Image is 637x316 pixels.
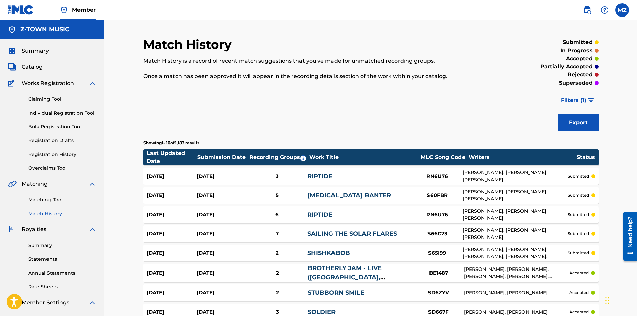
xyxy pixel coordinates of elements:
p: accepted [569,309,589,315]
p: rejected [568,71,593,79]
div: 3 [247,172,307,180]
a: Claiming Tool [28,96,96,103]
div: RN6U76 [412,172,463,180]
img: search [583,6,591,14]
a: Match History [28,210,96,217]
div: [DATE] [197,192,247,199]
div: Submission Date [197,153,248,161]
h5: Z-TOWN MUSIC [20,26,69,33]
div: [DATE] [147,289,197,297]
div: [PERSON_NAME], [PERSON_NAME] [PERSON_NAME] [463,188,567,202]
div: SD6ZYV [413,289,464,297]
div: [DATE] [147,192,197,199]
img: expand [88,225,96,233]
a: Rate Sheets [28,283,96,290]
div: 2 [247,269,307,277]
p: submitted [568,250,589,256]
div: [DATE] [197,211,247,219]
a: RIPTIDE [307,172,332,180]
img: Works Registration [8,79,17,87]
p: submitted [563,38,593,46]
div: [DATE] [197,269,247,277]
div: [DATE] [197,230,247,238]
span: Works Registration [22,79,74,87]
p: in progress [560,46,593,55]
button: Export [558,114,599,131]
div: [DATE] [197,172,247,180]
img: Matching [8,180,17,188]
p: submitted [568,192,589,198]
img: expand [88,298,96,307]
a: CatalogCatalog [8,63,43,71]
span: Catalog [22,63,43,71]
div: [PERSON_NAME], [PERSON_NAME] [464,309,570,316]
img: MLC Logo [8,5,34,15]
div: 2 [247,249,307,257]
div: [PERSON_NAME], [PERSON_NAME] [PERSON_NAME], [PERSON_NAME] [PERSON_NAME] [463,246,567,260]
div: [DATE] [147,211,197,219]
div: [PERSON_NAME], [PERSON_NAME], [PERSON_NAME], [PERSON_NAME], [PERSON_NAME], [PERSON_NAME] [464,266,570,280]
div: [DATE] [147,172,197,180]
p: submitted [568,173,589,179]
div: SD667F [413,308,464,316]
a: SOLDIER [308,308,336,316]
p: submitted [568,231,589,237]
a: STUBBORN SMILE [308,289,364,296]
span: Member [72,6,96,14]
div: 5 [247,192,307,199]
div: [PERSON_NAME], [PERSON_NAME] [464,289,570,296]
div: Status [577,153,595,161]
div: 6 [247,211,307,219]
button: Filters (1) [557,92,599,109]
a: SummarySummary [8,47,49,55]
div: [PERSON_NAME], [PERSON_NAME] [PERSON_NAME] [463,208,567,222]
a: Overclaims Tool [28,165,96,172]
div: MLC Song Code [418,153,468,161]
div: [DATE] [197,249,247,257]
p: Once a match has been approved it will appear in the recording details section of the work within... [143,72,494,81]
a: Public Search [580,3,594,17]
div: Writers [469,153,576,161]
img: help [601,6,609,14]
div: Help [598,3,611,17]
img: filter [588,98,594,102]
div: [DATE] [147,230,197,238]
img: Summary [8,47,16,55]
p: accepted [569,290,589,296]
iframe: Resource Center [618,209,637,263]
a: Matching Tool [28,196,96,203]
div: User Menu [615,3,629,17]
p: Match History is a record of recent match suggestions that you've made for unmatched recording gr... [143,57,494,65]
div: [PERSON_NAME], [PERSON_NAME] [PERSON_NAME] [463,227,567,241]
a: SHISHKABOB [307,249,350,257]
p: Showing 1 - 10 of 1,183 results [143,140,199,146]
div: Drag [605,290,609,311]
a: SAILING THE SOLAR FLARES [307,230,397,238]
h2: Match History [143,37,235,52]
img: Top Rightsholder [60,6,68,14]
div: 7 [247,230,307,238]
a: Bulk Registration Tool [28,123,96,130]
div: Recording Groups [248,153,309,161]
div: [DATE] [147,269,197,277]
div: Last Updated Date [147,149,197,165]
a: RIPTIDE [307,211,332,218]
div: [DATE] [147,249,197,257]
div: BE1487 [413,269,464,277]
a: Annual Statements [28,270,96,277]
a: Summary [28,242,96,249]
div: S60FBR [412,192,463,199]
a: Registration History [28,151,96,158]
a: Statements [28,256,96,263]
div: S66C23 [412,230,463,238]
iframe: Chat Widget [603,284,637,316]
img: Catalog [8,63,16,71]
a: BROTHERLY JAM - LIVE ([GEOGRAPHIC_DATA], [GEOGRAPHIC_DATA] - [DATE]) [308,264,406,290]
div: S65I99 [412,249,463,257]
div: Work Title [309,153,417,161]
div: 2 [247,289,307,297]
span: Royalties [22,225,46,233]
span: Filters ( 1 ) [561,96,586,104]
